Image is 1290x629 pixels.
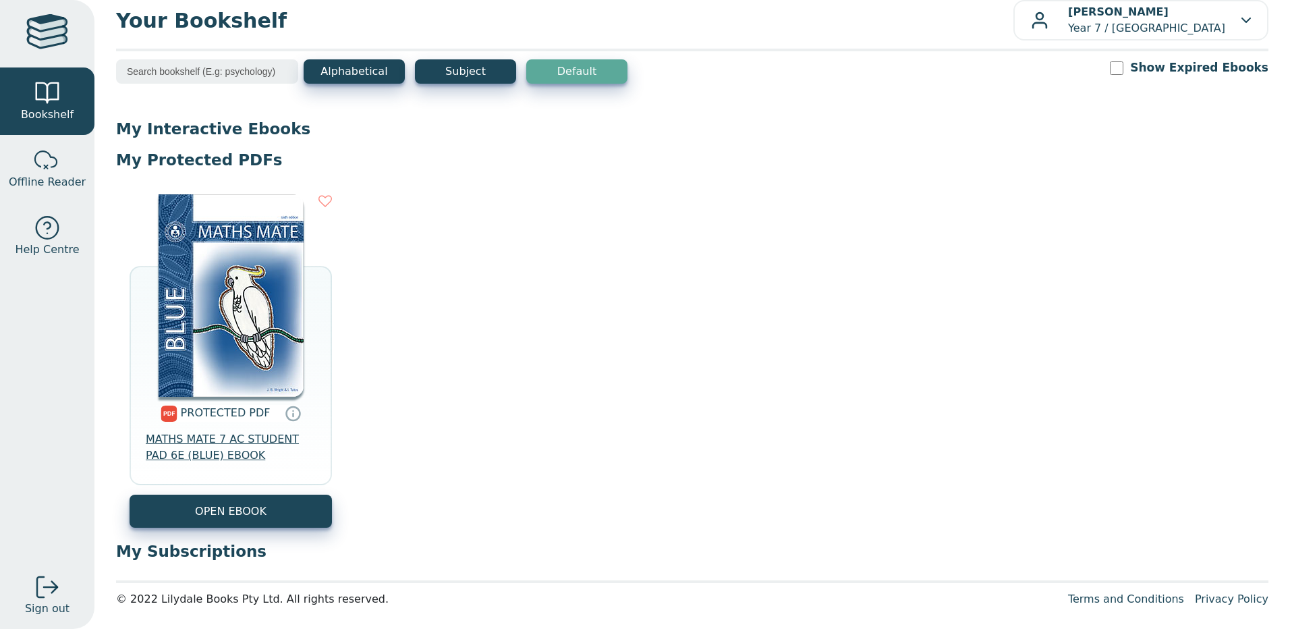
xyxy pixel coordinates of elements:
div: © 2022 Lilydale Books Pty Ltd. All rights reserved. [116,591,1057,607]
span: Sign out [25,601,69,617]
span: Your Bookshelf [116,5,1013,36]
img: 3dd7f168-8a45-4905-8d85-ef9475448082.jpg [159,194,304,397]
img: pdf.svg [161,406,177,422]
b: [PERSON_NAME] [1068,5,1169,18]
span: Bookshelf [21,107,74,123]
p: Year 7 / [GEOGRAPHIC_DATA] [1068,4,1225,36]
a: Privacy Policy [1195,593,1268,605]
p: My Subscriptions [116,541,1268,562]
a: OPEN EBOOK [130,495,332,528]
label: Show Expired Ebooks [1130,59,1268,76]
a: Protected PDFs cannot be printed, copied or shared. They can be accessed online through Education... [285,405,301,421]
button: Alphabetical [304,59,405,84]
button: Subject [415,59,516,84]
span: Help Centre [15,242,79,258]
input: Search bookshelf (E.g: psychology) [116,59,298,84]
button: Default [526,59,627,84]
p: My Interactive Ebooks [116,119,1268,139]
span: PROTECTED PDF [181,406,271,419]
span: MATHS MATE 7 AC STUDENT PAD 6E (BLUE) EBOOK [146,431,316,464]
p: My Protected PDFs [116,150,1268,170]
a: Terms and Conditions [1068,593,1184,605]
span: Offline Reader [9,174,86,190]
